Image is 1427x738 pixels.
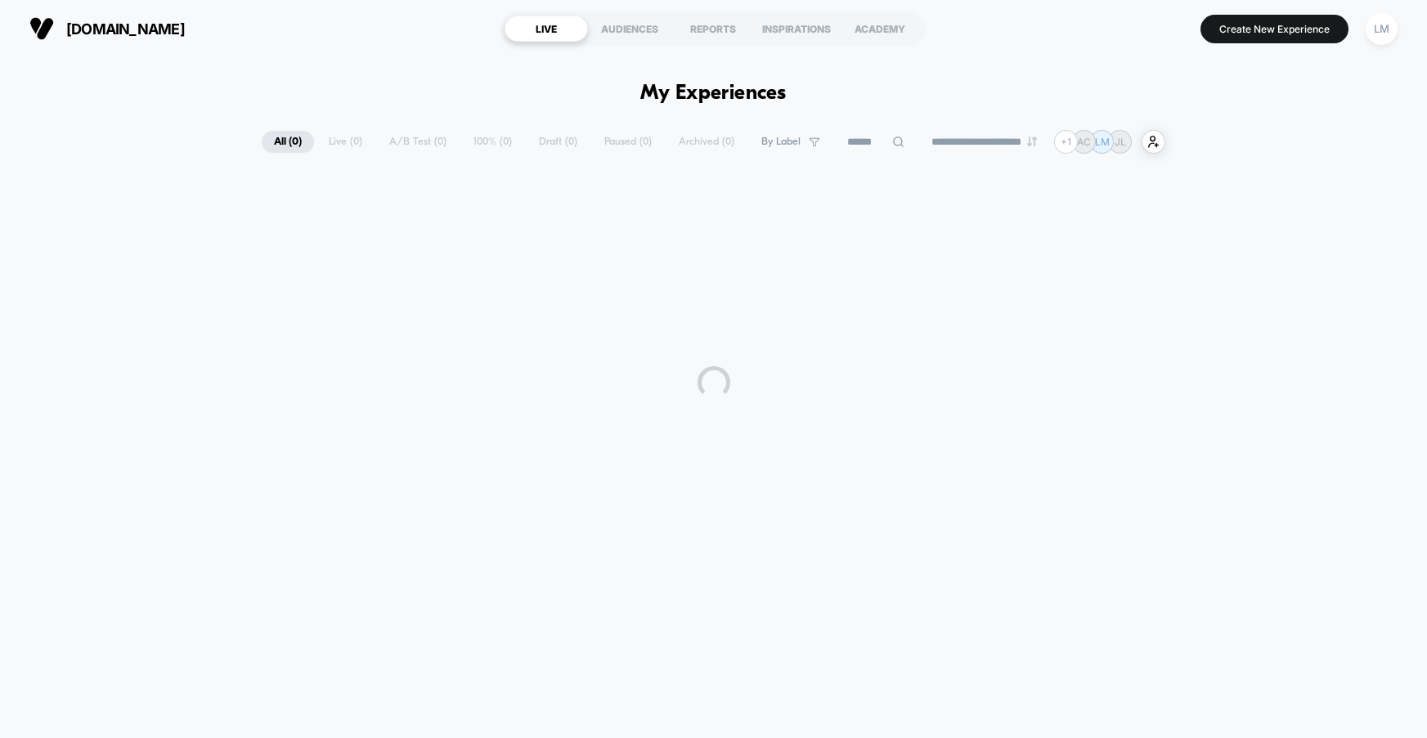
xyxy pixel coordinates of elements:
p: JL [1115,136,1126,148]
div: AUDIENCES [588,16,671,42]
img: end [1027,136,1037,146]
span: By Label [761,136,801,148]
span: [DOMAIN_NAME] [66,20,185,38]
div: LIVE [505,16,588,42]
div: LM [1366,13,1398,45]
div: REPORTS [671,16,755,42]
button: [DOMAIN_NAME] [25,16,190,42]
div: ACADEMY [838,16,922,42]
h1: My Experiences [640,82,787,105]
button: LM [1361,12,1402,46]
span: All ( 0 ) [262,131,314,153]
p: AC [1077,136,1091,148]
img: Visually logo [29,16,54,41]
div: + 1 [1054,130,1078,154]
div: INSPIRATIONS [755,16,838,42]
p: LM [1095,136,1110,148]
button: Create New Experience [1200,15,1348,43]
